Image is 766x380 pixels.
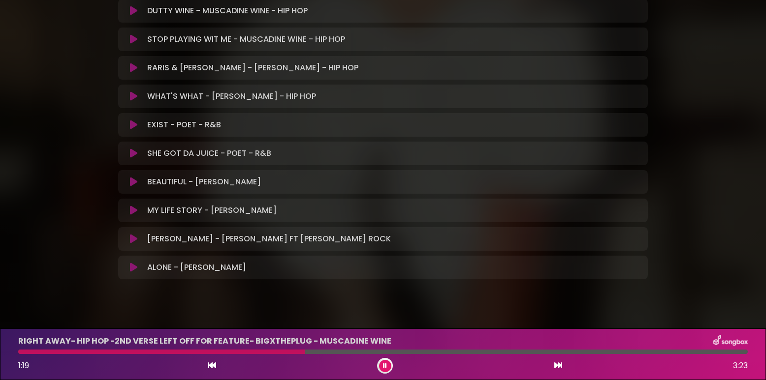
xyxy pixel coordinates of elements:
p: DUTTY WINE - MUSCADINE WINE - HIP HOP [147,5,308,17]
p: ALONE - [PERSON_NAME] [147,262,246,273]
p: STOP PLAYING WIT ME - MUSCADINE WINE - HIP HOP [147,33,345,45]
p: EXIST - POET - R&B [147,119,221,131]
p: RARIS & [PERSON_NAME] - [PERSON_NAME] - HIP HOP [147,62,358,74]
p: WHAT'S WHAT - [PERSON_NAME] - HIP HOP [147,90,316,102]
p: BEAUTIFUL - [PERSON_NAME] [147,176,261,188]
p: SHE GOT DA JUICE - POET - R&B [147,147,271,159]
p: [PERSON_NAME] - [PERSON_NAME] FT [PERSON_NAME] ROCK [147,233,391,245]
p: MY LIFE STORY - [PERSON_NAME] [147,205,277,216]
